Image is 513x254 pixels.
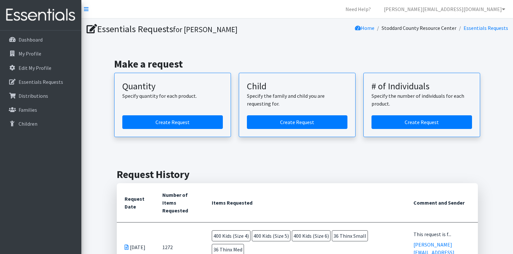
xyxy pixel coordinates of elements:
a: Stoddard County Resource Center [382,25,456,31]
a: Distributions [3,89,79,102]
span: 36 Thinx Small [332,230,368,241]
p: Dashboard [19,36,43,43]
a: Create a request by quantity [122,115,223,129]
h2: Request History [117,168,478,181]
span: 400 Kids (Size 5) [252,230,290,241]
p: Specify the family and child you are requesting for. [247,92,347,108]
th: Items Requested [204,183,406,222]
a: Children [3,117,79,130]
p: Distributions [19,93,48,99]
p: Essentials Requests [19,79,63,85]
p: Children [19,121,37,127]
th: Request Date [117,183,155,222]
a: Home [355,25,374,31]
img: HumanEssentials [3,4,79,26]
a: Edit My Profile [3,61,79,74]
a: Create a request by number of individuals [371,115,472,129]
h3: # of Individuals [371,81,472,92]
a: Need Help? [340,3,376,16]
a: Dashboard [3,33,79,46]
p: Families [19,107,37,113]
div: This request is f... [413,230,470,238]
small: for [PERSON_NAME] [173,25,237,34]
a: Families [3,103,79,116]
p: Specify the number of individuals for each product. [371,92,472,108]
a: My Profile [3,47,79,60]
span: 400 Kids (Size 6) [292,230,331,241]
span: 400 Kids (Size 4) [212,230,250,241]
a: Create a request for a child or family [247,115,347,129]
a: [PERSON_NAME][EMAIL_ADDRESS][DOMAIN_NAME] [379,3,510,16]
h2: Make a request [114,58,480,70]
p: My Profile [19,50,41,57]
p: Specify quantity for each product. [122,92,223,100]
th: Comment and Sender [406,183,478,222]
p: Edit My Profile [19,65,51,71]
a: Essentials Requests [3,75,79,88]
a: Essentials Requests [464,25,508,31]
h3: Quantity [122,81,223,92]
h3: Child [247,81,347,92]
h1: Essentials Requests [87,23,295,35]
th: Number of Items Requested [155,183,204,222]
